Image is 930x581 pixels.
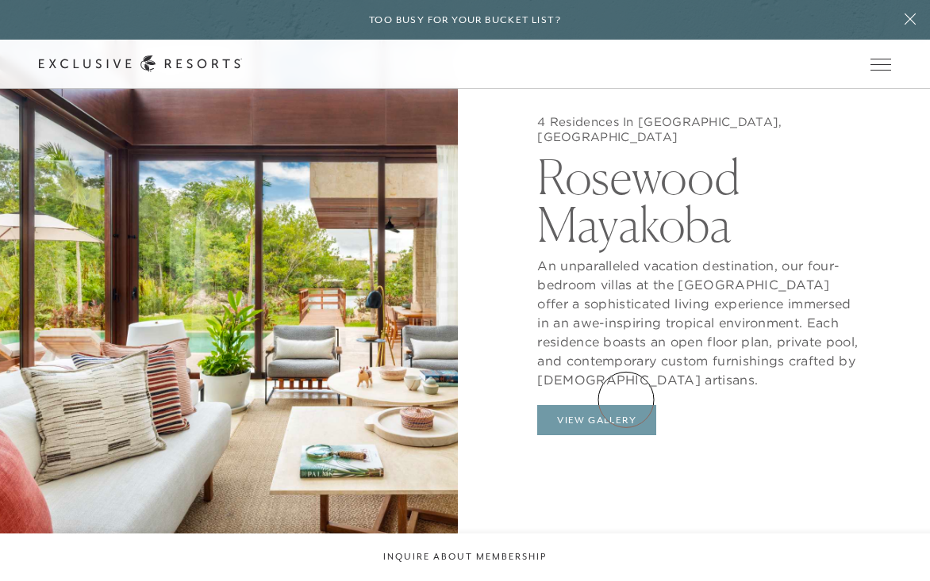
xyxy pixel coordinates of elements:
[537,114,864,145] h5: 4 Residences In [GEOGRAPHIC_DATA], [GEOGRAPHIC_DATA]
[537,145,864,248] h2: Rosewood Mayakoba
[857,508,930,581] iframe: To enrich screen reader interactions, please activate Accessibility in Grammarly extension settings
[870,59,891,70] button: Open navigation
[537,248,864,389] p: An unparalleled vacation destination, our four-bedroom villas at the [GEOGRAPHIC_DATA] offer a so...
[369,13,561,28] h6: Too busy for your bucket list?
[537,405,656,435] button: View Gallery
